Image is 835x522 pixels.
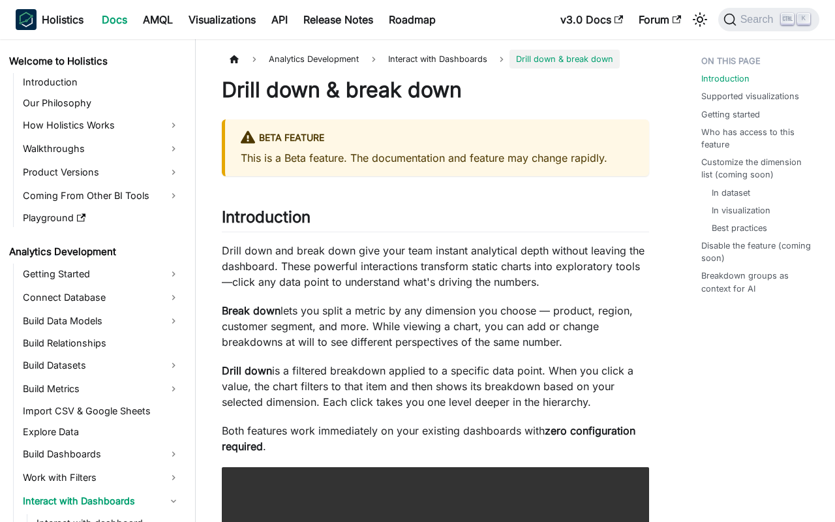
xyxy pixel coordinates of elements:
span: Analytics Development [262,50,365,69]
p: This is a Beta feature. The documentation and feature may change rapidly. [241,150,633,166]
a: Build Dashboards [19,444,184,465]
button: Search (Ctrl+K) [718,8,819,31]
img: Holistics [16,9,37,30]
p: Both features work immediately on your existing dashboards with . [222,423,649,454]
a: Analytics Development [5,243,184,261]
span: Interact with Dashboards [382,50,494,69]
a: v3.0 Docs [553,9,631,30]
p: Drill down and break down give your team instant analytical depth without leaving the dashboard. ... [222,243,649,290]
p: lets you split a metric by any dimension you choose — product, region, customer segment, and more... [222,303,649,350]
button: Switch between dark and light mode (currently light mode) [690,9,710,30]
a: Work with Filters [19,467,184,488]
a: Introduction [19,73,184,91]
a: How Holistics Works [19,115,184,136]
p: is a filtered breakdown applied to a specific data point. When you click a value, the chart filte... [222,363,649,410]
a: Import CSV & Google Sheets [19,402,184,420]
a: Roadmap [381,9,444,30]
a: Who has access to this feature [701,126,814,151]
span: Drill down & break down [509,50,620,69]
a: Breakdown groups as context for AI [701,269,814,294]
nav: Breadcrumbs [222,50,649,69]
a: Our Philosophy [19,94,184,112]
a: Getting Started [19,264,184,284]
b: Holistics [42,12,83,27]
a: Walkthroughs [19,138,184,159]
a: In dataset [712,187,750,199]
a: HolisticsHolistics [16,9,83,30]
a: Build Datasets [19,355,184,376]
a: Interact with Dashboards [19,491,184,512]
h1: Drill down & break down [222,77,649,103]
a: Home page [222,50,247,69]
a: Explore Data [19,423,184,441]
a: Playground [19,209,184,227]
a: Customize the dimension list (coming soon) [701,156,814,181]
a: Build Data Models [19,311,184,331]
a: Connect Database [19,287,184,308]
a: AMQL [135,9,181,30]
strong: Break down [222,304,281,317]
strong: Drill down [222,364,272,377]
a: Disable the feature (coming soon) [701,239,814,264]
a: Visualizations [181,9,264,30]
a: Build Relationships [19,334,184,352]
span: Search [736,14,782,25]
div: BETA FEATURE [241,130,633,147]
a: Getting started [701,108,760,121]
a: Introduction [701,72,750,85]
a: In visualization [712,204,770,217]
a: Forum [631,9,689,30]
h2: Introduction [222,207,649,232]
a: API [264,9,296,30]
a: Supported visualizations [701,90,799,102]
a: Coming From Other BI Tools [19,185,184,206]
a: Product Versions [19,162,184,183]
kbd: K [797,13,810,25]
a: Build Metrics [19,378,184,399]
a: Release Notes [296,9,381,30]
a: Best practices [712,222,767,234]
a: Welcome to Holistics [5,52,184,70]
a: Docs [94,9,135,30]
